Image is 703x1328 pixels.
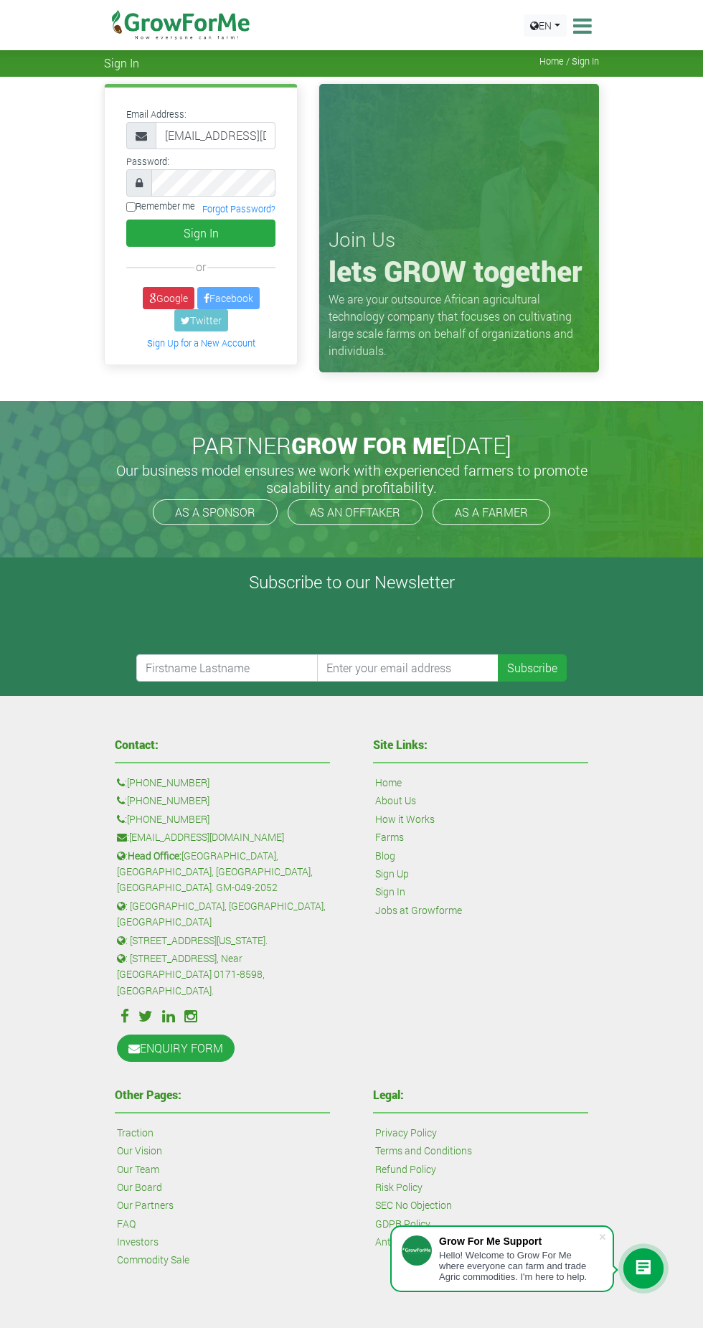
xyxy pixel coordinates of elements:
p: : [GEOGRAPHIC_DATA], [GEOGRAPHIC_DATA], [GEOGRAPHIC_DATA] [117,898,328,931]
label: Password: [126,155,169,169]
h4: Subscribe to our Newsletter [18,572,685,593]
input: Firstname Lastname [136,654,319,682]
a: Home [375,775,402,791]
b: Head Office: [128,849,181,862]
p: We are your outsource African agricultural technology company that focuses on cultivating large s... [329,291,590,359]
a: Our Team [117,1162,159,1177]
a: ENQUIRY FORM [117,1035,235,1062]
label: Remember me [126,199,195,213]
h3: Join Us [329,227,590,252]
h4: Other Pages: [115,1089,330,1101]
h1: lets GROW together [329,254,590,288]
a: Refund Policy [375,1162,436,1177]
a: Sign Up [375,866,409,882]
h2: PARTNER [DATE] [110,432,593,459]
a: [PHONE_NUMBER] [127,811,209,827]
a: AS AN OFFTAKER [288,499,423,525]
a: Anti Money Laundering Policy [375,1234,506,1250]
a: Traction [117,1125,154,1141]
p: : [117,775,328,791]
p: : [STREET_ADDRESS], Near [GEOGRAPHIC_DATA] 0171-8598, [GEOGRAPHIC_DATA]. [117,951,328,999]
p: : [STREET_ADDRESS][US_STATE]. [117,933,328,948]
a: Terms and Conditions [375,1143,472,1159]
label: Email Address: [126,108,187,121]
a: FAQ [117,1216,136,1232]
input: Remember me [126,202,136,212]
button: Subscribe [498,654,567,682]
input: Enter your email address [317,654,499,682]
a: EN [524,14,567,37]
h4: Contact: [115,739,330,750]
h4: Site Links: [373,739,588,750]
a: GDPR Policy [375,1216,430,1232]
a: Our Partners [117,1197,174,1213]
span: Home / Sign In [539,56,599,67]
iframe: reCAPTCHA [136,598,354,654]
p: : [GEOGRAPHIC_DATA], [GEOGRAPHIC_DATA], [GEOGRAPHIC_DATA], [GEOGRAPHIC_DATA]. GM-049-2052 [117,848,328,896]
a: Google [143,287,194,309]
a: Privacy Policy [375,1125,437,1141]
span: GROW FOR ME [291,430,445,461]
a: Blog [375,848,395,864]
p: : [117,811,328,827]
button: Sign In [126,220,275,247]
a: How it Works [375,811,435,827]
a: [PHONE_NUMBER] [127,775,209,791]
h5: Our business model ensures we work with experienced farmers to promote scalability and profitabil... [108,461,595,496]
a: Commodity Sale [117,1252,189,1268]
a: About Us [375,793,416,809]
a: Sign Up for a New Account [147,337,255,349]
div: Hello! Welcome to Grow For Me where everyone can farm and trade Agric commodities. I'm here to help. [439,1250,598,1282]
a: AS A FARMER [433,499,550,525]
a: Jobs at Growforme [375,903,462,918]
a: AS A SPONSOR [153,499,278,525]
a: Farms [375,829,404,845]
a: [PHONE_NUMBER] [127,793,209,809]
a: Our Board [117,1179,162,1195]
div: or [126,258,275,276]
a: SEC No Objection [375,1197,452,1213]
span: Sign In [104,56,139,70]
a: Our Vision [117,1143,162,1159]
a: Forgot Password? [202,203,275,215]
p: : [117,793,328,809]
a: Sign In [375,884,405,900]
p: : [117,829,328,845]
input: Email Address [156,122,275,149]
div: Grow For Me Support [439,1235,598,1247]
a: Risk Policy [375,1179,423,1195]
a: [EMAIL_ADDRESS][DOMAIN_NAME] [129,829,284,845]
a: Investors [117,1234,159,1250]
h4: Legal: [373,1089,588,1101]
